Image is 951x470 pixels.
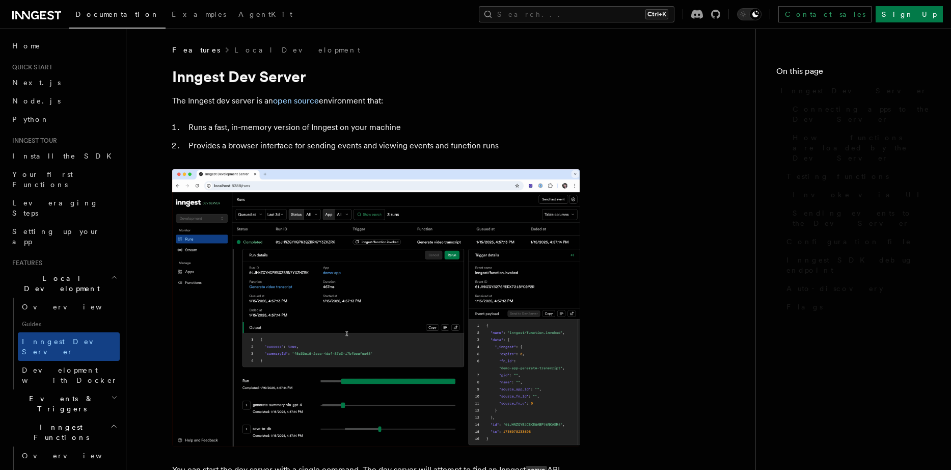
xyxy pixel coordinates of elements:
[789,186,931,204] a: Invoke via UI
[8,394,111,414] span: Events & Triggers
[780,86,927,96] span: Inngest Dev Server
[778,6,872,22] a: Contact sales
[12,170,73,189] span: Your first Functions
[776,82,931,100] a: Inngest Dev Server
[8,194,120,222] a: Leveraging Steps
[789,128,931,167] a: How functions are loaded by the Dev Server
[8,37,120,55] a: Home
[18,316,120,332] span: Guides
[8,422,110,442] span: Inngest Functions
[8,259,42,267] span: Features
[793,133,931,163] span: How functions are loaded by the Dev Server
[22,337,109,356] span: Inngest Dev Server
[22,452,127,460] span: Overview
[69,3,166,29] a: Documentation
[8,165,120,194] a: Your first Functions
[793,104,931,124] span: Connecting apps to the Dev Server
[737,8,762,20] button: Toggle dark mode
[22,366,118,384] span: Development with Docker
[166,3,232,28] a: Examples
[8,222,120,251] a: Setting up your app
[234,45,360,55] a: Local Development
[8,269,120,298] button: Local Development
[238,10,292,18] span: AgentKit
[75,10,159,18] span: Documentation
[12,115,49,123] span: Python
[786,255,931,275] span: Inngest SDK debug endpoint
[12,41,41,51] span: Home
[172,169,580,447] img: Dev Server Demo
[789,204,931,232] a: Sending events to the Dev Server
[876,6,943,22] a: Sign Up
[782,279,931,298] a: Auto-discovery
[479,6,674,22] button: Search...Ctrl+K
[793,190,928,200] span: Invoke via UI
[185,120,580,135] li: Runs a fast, in-memory version of Inngest on your machine
[18,298,120,316] a: Overview
[18,447,120,465] a: Overview
[12,79,61,87] span: Next.js
[8,63,52,71] span: Quick start
[232,3,298,28] a: AgentKit
[782,298,931,316] a: Flags
[8,418,120,447] button: Inngest Functions
[786,171,889,181] span: Testing functions
[782,251,931,279] a: Inngest SDK debug endpoint
[185,139,580,153] li: Provides a browser interface for sending events and viewing events and function runs
[786,283,883,294] span: Auto-discovery
[8,137,57,145] span: Inngest tour
[8,92,120,110] a: Node.js
[786,302,823,312] span: Flags
[22,303,127,311] span: Overview
[18,332,120,361] a: Inngest Dev Server
[8,110,120,128] a: Python
[172,45,220,55] span: Features
[8,73,120,92] a: Next.js
[18,361,120,389] a: Development with Docker
[12,152,118,160] span: Install the SDK
[273,96,319,106] a: open source
[789,100,931,128] a: Connecting apps to the Dev Server
[786,237,911,247] span: Configuration file
[776,65,931,82] h4: On this page
[8,389,120,418] button: Events & Triggers
[8,273,111,294] span: Local Development
[782,232,931,251] a: Configuration file
[793,208,931,228] span: Sending events to the Dev Server
[782,167,931,186] a: Testing functions
[12,97,61,105] span: Node.js
[645,9,668,19] kbd: Ctrl+K
[172,94,580,108] p: The Inngest dev server is an environment that:
[8,147,120,165] a: Install the SDK
[172,67,580,86] h1: Inngest Dev Server
[12,227,100,246] span: Setting up your app
[12,199,98,217] span: Leveraging Steps
[172,10,226,18] span: Examples
[8,298,120,389] div: Local Development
